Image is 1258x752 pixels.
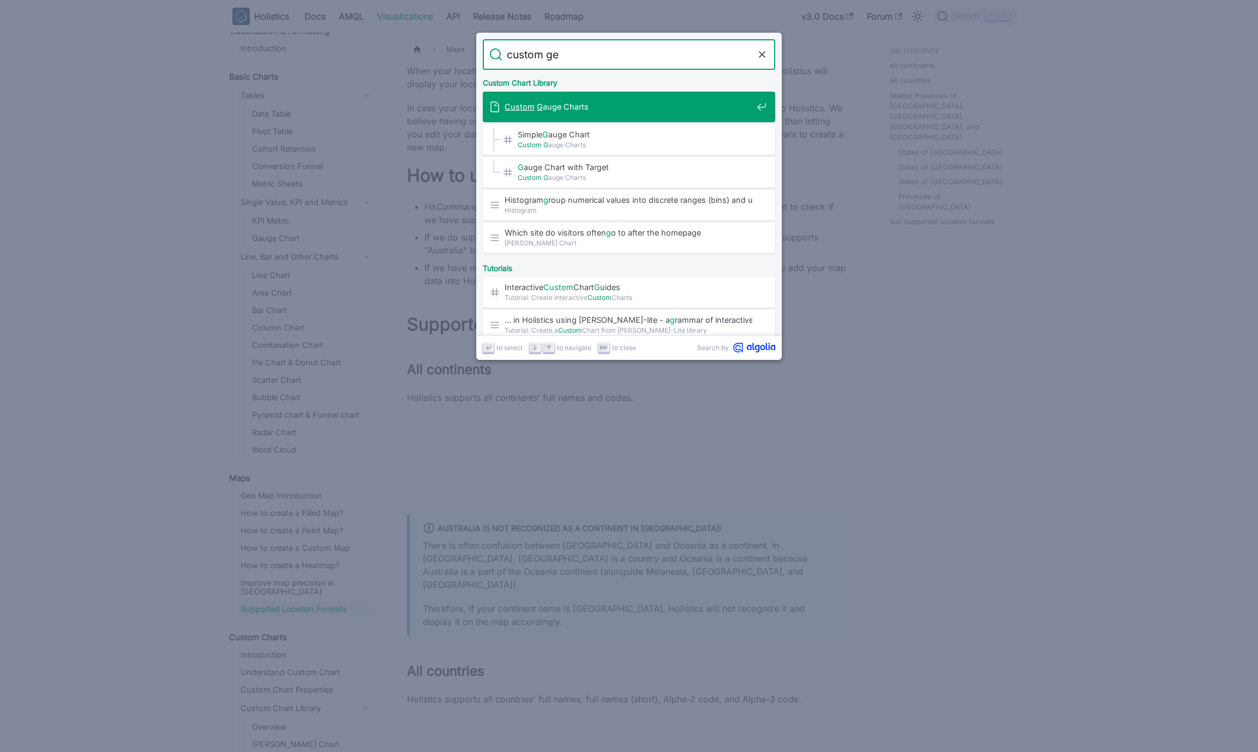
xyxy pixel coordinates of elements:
span: auge Charts [505,101,752,112]
span: Interactive Chart uides​ [505,282,752,292]
input: Search docs [502,39,756,70]
span: Tutorial: Create a Chart from [PERSON_NAME]-Lite library [505,325,752,335]
mark: Custom [588,293,612,302]
svg: Arrow up [545,344,553,352]
svg: Algolia [733,342,775,353]
mark: Custom [518,141,542,149]
div: Tutorials [481,255,777,277]
a: SimpleGauge Chart​Custom Gauge Charts [483,124,775,155]
span: Tutorial: Create Interactive Charts [505,292,752,303]
span: to select [496,342,523,353]
span: auge Charts [518,172,752,183]
mark: g [543,195,548,204]
mark: G [542,130,548,139]
div: Custom Chart Library [481,70,777,92]
mark: Custom [543,282,573,292]
a: … in Holistics using [PERSON_NAME]-lite - agrammar of interactiveraphics.Tutorial: Create aCustom... [483,310,775,340]
mark: Custom [518,173,542,182]
span: … in Holistics using [PERSON_NAME]-lite - a rammar of interactive raphics. [505,315,752,325]
mark: g [606,228,611,237]
svg: Arrow down [531,344,539,352]
a: Gauge Chart with Target​Custom Gauge Charts [483,157,775,188]
a: Search byAlgolia [697,342,775,353]
mark: G [543,173,548,182]
mark: G [543,141,548,149]
svg: Enter key [484,344,493,352]
mark: g [670,315,675,324]
mark: G [594,282,600,292]
span: auge Chart with Target​ [518,162,752,172]
span: Simple auge Chart​ [518,129,752,140]
mark: Custom [505,102,535,111]
span: [PERSON_NAME] Chart [505,238,752,248]
button: Clear the query [756,48,769,61]
span: to navigate [557,342,591,353]
mark: G [518,163,524,172]
span: Search by [697,342,729,353]
span: Histogram roup numerical values into discrete ranges (bins) and use … [505,195,752,205]
svg: Escape key [600,344,608,352]
mark: Custom [558,326,582,334]
span: auge Charts [518,140,752,150]
mark: G [537,102,543,111]
span: Which site do visitors often o to after the homepage [505,227,752,238]
a: Custom Gauge Charts [483,92,775,122]
a: InteractiveCustomChartGuides​Tutorial: Create InteractiveCustomCharts [483,277,775,308]
a: Histogramgroup numerical values into discrete ranges (bins) and use …Histogram [483,190,775,220]
a: Which site do visitors oftengo to after the homepage[PERSON_NAME] Chart [483,222,775,253]
span: to close [612,342,636,353]
span: Histogram [505,205,752,215]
